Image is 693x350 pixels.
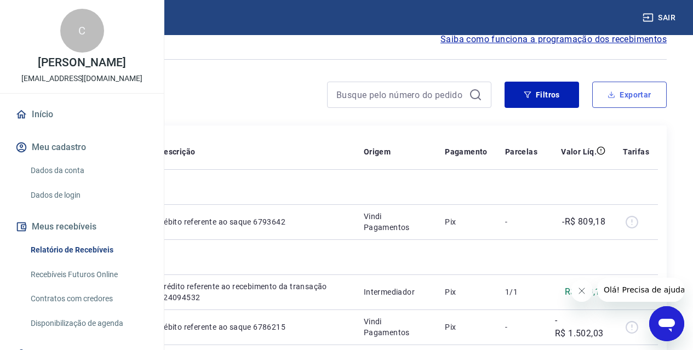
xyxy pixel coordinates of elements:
[571,280,593,302] iframe: Fechar mensagem
[555,314,605,340] p: -R$ 1.502,03
[26,263,151,286] a: Recebíveis Futuros Online
[565,285,606,299] p: R$ 809,18
[13,215,151,239] button: Meus recebíveis
[364,316,427,338] p: Vindi Pagamentos
[60,9,104,53] div: C
[445,322,488,332] p: Pix
[640,8,680,28] button: Sair
[505,216,537,227] p: -
[159,322,346,332] p: Débito referente ao saque 6786215
[13,135,151,159] button: Meu cadastro
[445,286,488,297] p: Pix
[26,184,151,206] a: Dados de login
[623,146,649,157] p: Tarifas
[26,239,151,261] a: Relatório de Recebíveis
[505,286,537,297] p: 1/1
[7,8,92,16] span: Olá! Precisa de ajuda?
[364,286,427,297] p: Intermediador
[445,146,488,157] p: Pagamento
[505,146,537,157] p: Parcelas
[445,216,488,227] p: Pix
[13,102,151,127] a: Início
[364,146,391,157] p: Origem
[26,312,151,335] a: Disponibilização de agenda
[21,73,142,84] p: [EMAIL_ADDRESS][DOMAIN_NAME]
[440,33,667,46] a: Saiba como funciona a programação dos recebimentos
[26,288,151,310] a: Contratos com credores
[562,215,605,228] p: -R$ 809,18
[364,211,427,233] p: Vindi Pagamentos
[159,216,346,227] p: Débito referente ao saque 6793642
[505,322,537,332] p: -
[561,146,597,157] p: Valor Líq.
[159,281,346,303] p: Crédito referente ao recebimento da transação 224094532
[649,306,684,341] iframe: Botão para abrir a janela de mensagens
[38,57,125,68] p: [PERSON_NAME]
[336,87,465,103] input: Busque pelo número do pedido
[159,146,196,157] p: Descrição
[597,278,684,302] iframe: Mensagem da empresa
[592,82,667,108] button: Exportar
[26,159,151,182] a: Dados da conta
[505,82,579,108] button: Filtros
